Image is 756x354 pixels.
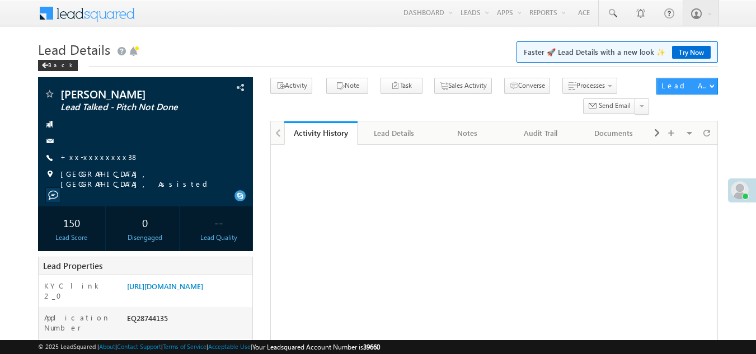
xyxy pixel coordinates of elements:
[586,126,641,140] div: Documents
[187,212,250,233] div: --
[60,152,139,162] a: +xx-xxxxxxxx38
[38,60,78,71] div: Back
[577,121,651,145] a: Documents
[672,46,711,59] a: Try Now
[440,126,494,140] div: Notes
[60,88,193,100] span: [PERSON_NAME]
[41,233,103,243] div: Lead Score
[381,78,422,94] button: Task
[60,169,234,189] span: [GEOGRAPHIC_DATA], [GEOGRAPHIC_DATA], Assisted
[576,81,605,89] span: Processes
[114,233,176,243] div: Disengaged
[117,343,161,350] a: Contact Support
[656,78,718,95] button: Lead Actions
[38,40,110,58] span: Lead Details
[524,46,711,58] span: Faster 🚀 Lead Details with a new look ✨
[431,121,504,145] a: Notes
[284,121,358,145] a: Activity History
[43,260,102,271] span: Lead Properties
[44,313,116,333] label: Application Number
[187,233,250,243] div: Lead Quality
[599,101,631,111] span: Send Email
[41,212,103,233] div: 150
[661,81,709,91] div: Lead Actions
[562,78,617,94] button: Processes
[127,281,203,291] a: [URL][DOMAIN_NAME]
[99,343,115,350] a: About
[38,342,380,352] span: © 2025 LeadSquared | | | | |
[293,128,349,138] div: Activity History
[270,78,312,94] button: Activity
[358,121,431,145] a: Lead Details
[252,343,380,351] span: Your Leadsquared Account Number is
[434,78,492,94] button: Sales Activity
[513,126,567,140] div: Audit Trail
[60,102,193,113] span: Lead Talked - Pitch Not Done
[367,126,421,140] div: Lead Details
[163,343,206,350] a: Terms of Service
[363,343,380,351] span: 39660
[504,78,550,94] button: Converse
[44,281,116,301] label: KYC link 2_0
[583,98,636,115] button: Send Email
[326,78,368,94] button: Note
[504,121,577,145] a: Audit Trail
[208,343,251,350] a: Acceptable Use
[114,212,176,233] div: 0
[124,313,253,328] div: EQ28744135
[38,59,83,69] a: Back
